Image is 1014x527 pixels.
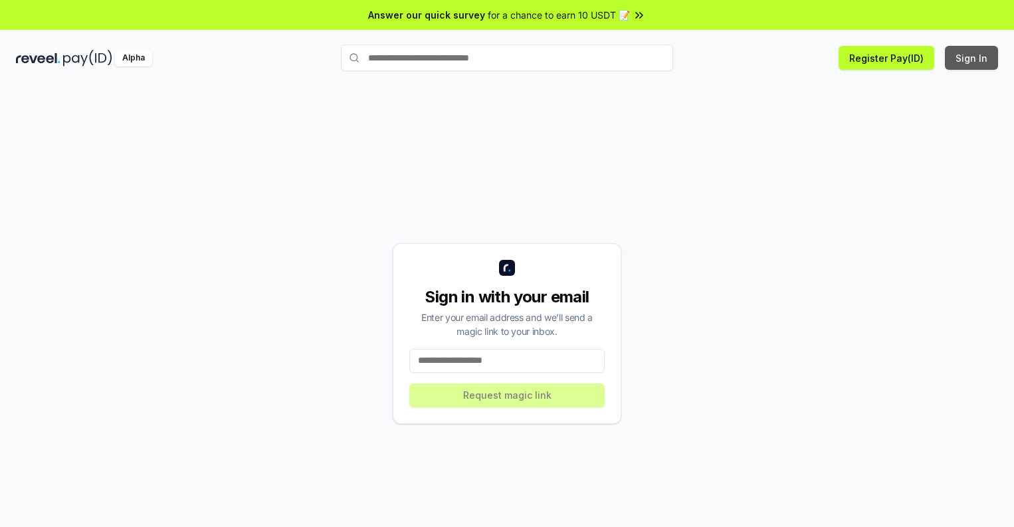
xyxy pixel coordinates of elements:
[368,8,485,22] span: Answer our quick survey
[499,260,515,276] img: logo_small
[63,50,112,66] img: pay_id
[409,310,605,338] div: Enter your email address and we’ll send a magic link to your inbox.
[945,46,998,70] button: Sign In
[115,50,152,66] div: Alpha
[409,286,605,308] div: Sign in with your email
[16,50,60,66] img: reveel_dark
[839,46,934,70] button: Register Pay(ID)
[488,8,630,22] span: for a chance to earn 10 USDT 📝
